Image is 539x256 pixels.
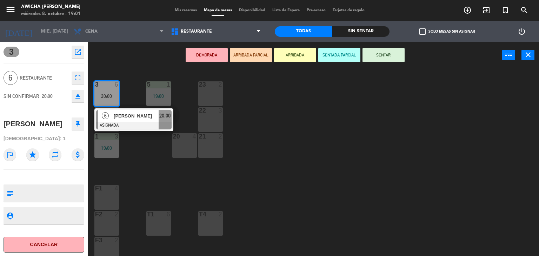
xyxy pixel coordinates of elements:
span: 20:00 [42,93,53,99]
div: 4 [115,185,119,191]
i: turned_in_not [501,6,510,14]
span: [PERSON_NAME] [114,112,159,120]
i: fullscreen [74,74,82,82]
div: 2 [115,237,119,243]
span: Cena [85,29,98,34]
i: search [520,6,528,14]
button: ARRIBADA [274,48,316,62]
button: fullscreen [72,72,84,84]
button: eject [72,90,84,102]
span: Disponibilidad [235,8,269,12]
button: SENTAR [362,48,405,62]
i: arrow_drop_down [60,27,68,36]
i: exit_to_app [482,6,491,14]
div: 6 [115,81,119,88]
div: 2 [115,107,119,114]
div: 2 [219,81,223,88]
span: Restaurante [20,74,68,82]
i: power_input [505,50,513,59]
button: ARRIBADA PARCIAL [230,48,272,62]
button: DEMORADA [186,48,228,62]
i: open_in_new [74,48,82,56]
i: eject [74,92,82,100]
div: 6 [167,211,171,217]
button: open_in_new [72,46,84,58]
button: Cancelar [4,237,84,252]
span: Tarjetas de regalo [329,8,368,12]
span: SIN CONFIRMAR [4,93,39,99]
div: miércoles 8. octubre - 19:01 [21,11,81,18]
i: subject [6,189,14,197]
button: SENTADA PARCIAL [318,48,360,62]
button: menu [5,4,16,17]
i: power_settings_new [518,27,526,36]
div: [DEMOGRAPHIC_DATA]: 1 [4,133,84,145]
i: repeat [49,148,61,161]
span: Restaurante [181,29,212,34]
i: add_circle_outline [463,6,472,14]
label: Solo mesas sin asignar [419,28,475,35]
div: [PERSON_NAME] [4,118,62,130]
span: Lista de Espera [269,8,303,12]
button: power_input [502,50,515,60]
i: menu [5,4,16,15]
div: 3 [115,133,119,140]
div: 3 [219,107,223,114]
i: person_pin [6,212,14,220]
i: outlined_flag [4,148,16,161]
i: attach_money [72,148,84,161]
div: 19:00 [146,94,171,99]
div: 4 [193,133,197,140]
div: 2 [115,211,119,217]
div: Awicha [PERSON_NAME] [21,4,81,11]
button: close [521,50,534,60]
span: check_box_outline_blank [419,28,426,35]
span: 6 [102,112,109,119]
i: star [26,148,39,161]
div: 2 [219,133,223,140]
div: 19:00 [94,146,119,150]
div: 2 [219,211,223,217]
span: 3 [4,47,19,57]
span: Mapa de mesas [200,8,235,12]
div: 1 [167,81,171,88]
div: Sin sentar [332,26,390,37]
span: Mis reservas [171,8,200,12]
div: 20:00 [94,94,119,99]
span: Pre-acceso [303,8,329,12]
div: Todas [275,26,332,37]
span: 6 [4,71,18,85]
span: 20:00 [159,112,171,120]
i: close [524,50,532,59]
